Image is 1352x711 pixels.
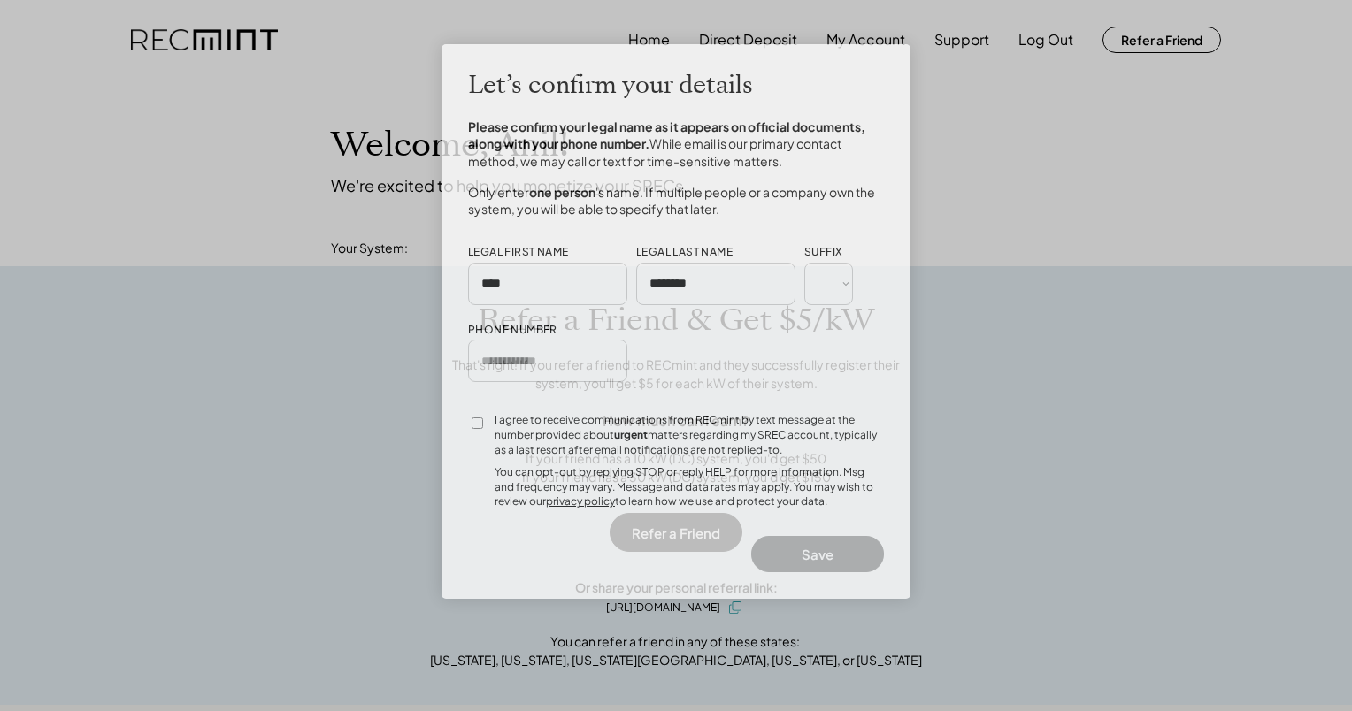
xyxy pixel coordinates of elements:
[546,494,615,508] a: privacy policy
[614,428,648,441] strong: urgent
[636,245,733,260] div: LEGAL LAST NAME
[804,245,841,260] div: SUFFIX
[468,119,867,152] strong: Please confirm your legal name as it appears on official documents, along with your phone number.
[468,184,884,218] h4: Only enter 's name. If multiple people or a company own the system, you will be able to specify t...
[468,245,568,260] div: LEGAL FIRST NAME
[468,323,557,338] div: PHONE NUMBER
[495,465,884,509] div: You can opt-out by replying STOP or reply HELP for more information. Msg and frequency may vary. ...
[468,119,884,171] h4: While email is our primary contact method, we may call or text for time-sensitive matters.
[529,184,595,200] strong: one person
[468,71,753,101] h2: Let’s confirm your details
[495,413,884,457] div: I agree to receive communications from RECmint by text message at the number provided about matte...
[751,536,884,572] button: Save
